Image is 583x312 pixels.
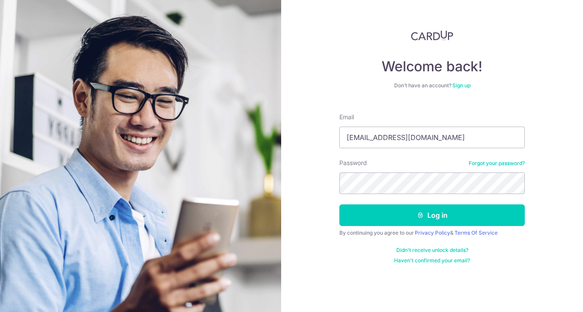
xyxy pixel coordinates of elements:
[396,247,468,254] a: Didn't receive unlock details?
[339,113,354,121] label: Email
[411,30,453,41] img: CardUp Logo
[339,159,367,167] label: Password
[339,82,525,89] div: Don’t have an account?
[452,82,470,89] a: Sign up
[394,257,470,264] a: Haven't confirmed your email?
[339,127,525,148] input: Enter your Email
[469,160,525,167] a: Forgot your password?
[339,229,525,236] div: By continuing you agree to our &
[339,204,525,226] button: Log in
[415,229,450,236] a: Privacy Policy
[339,58,525,75] h4: Welcome back!
[454,229,498,236] a: Terms Of Service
